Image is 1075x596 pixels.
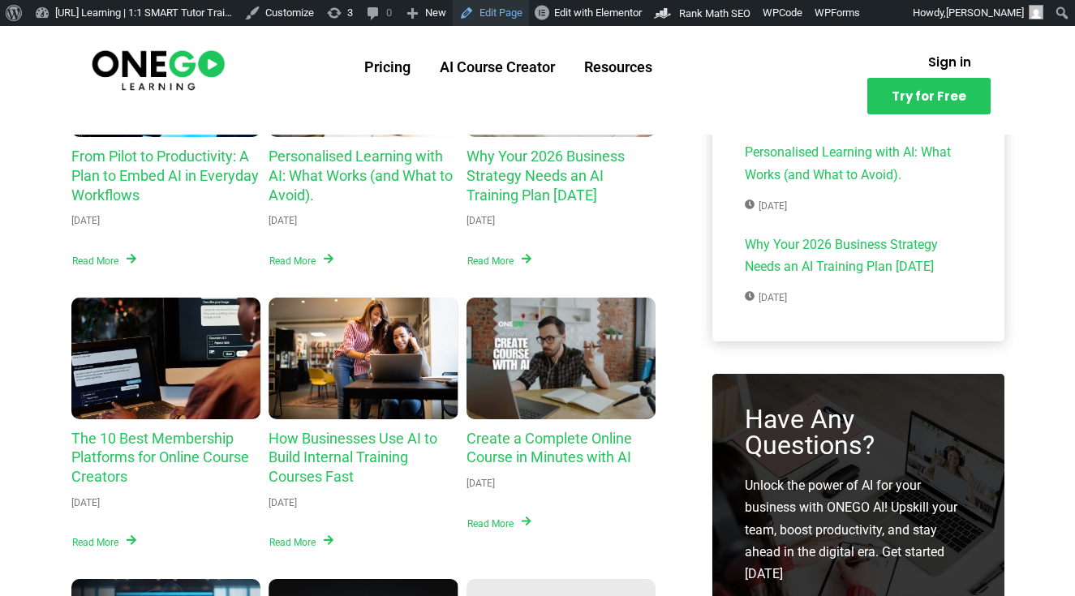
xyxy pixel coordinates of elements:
a: The 10 Best Membership Platforms for Online Course Creators [71,430,249,486]
span: Edit with Elementor [554,6,642,19]
a: Why Your 2026 Business Strategy Needs an AI Training Plan [DATE][DATE] [745,234,972,309]
a: Try for Free [867,78,991,114]
a: AI Course Creator [425,46,570,88]
div: [DATE] [71,495,100,511]
a: Sign in [909,46,991,78]
div: [DATE] [269,495,297,511]
a: Personalised Learning with AI: What Works (and What to Avoid).[DATE] [745,141,972,217]
span: Personalised Learning with AI: What Works (and What to Avoid). [745,141,972,189]
a: Personalised Learning with AI: What Works (and What to Avoid). [269,148,453,204]
a: Read More [269,252,334,269]
span: [DATE] [745,198,787,214]
span: Why Your 2026 Business Strategy Needs an AI Training Plan [DATE] [745,234,972,281]
a: Read More [71,252,137,269]
h3: Have Any Questions? [745,406,972,458]
span: [PERSON_NAME] [946,6,1024,19]
a: Read More [269,534,334,551]
p: Unlock the power of AI for your business with ONEGO AI! Upskill your team, boost productivity, an... [745,474,972,585]
div: [DATE] [467,475,495,491]
a: How Businesses Use AI to Build Internal Training Courses Fast [269,298,458,419]
a: Pricing [350,46,425,88]
div: [DATE] [71,212,100,229]
div: [DATE] [269,212,297,229]
a: Read More [467,252,532,269]
div: [DATE] [467,212,495,229]
a: Why Your 2026 Business Strategy Needs an AI Training Plan [DATE] [467,148,625,204]
a: From Pilot to Productivity: A Plan to Embed AI in Everyday Workflows [71,148,259,204]
a: Resources [570,46,667,88]
a: Read More [467,515,532,532]
a: How Businesses Use AI to Build Internal Training Courses Fast [269,430,437,486]
a: Read More [71,534,137,551]
a: Create a Complete Online Course in Minutes with AI [467,430,632,466]
span: Rank Math SEO [679,7,750,19]
a: The 10 Best Membership Platforms for Online Course Creators [71,298,261,419]
span: Sign in [928,56,971,68]
span: Try for Free [892,90,966,102]
span: [DATE] [745,289,787,306]
a: Create a Complete Online Course in Minutes with AI [467,298,656,419]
